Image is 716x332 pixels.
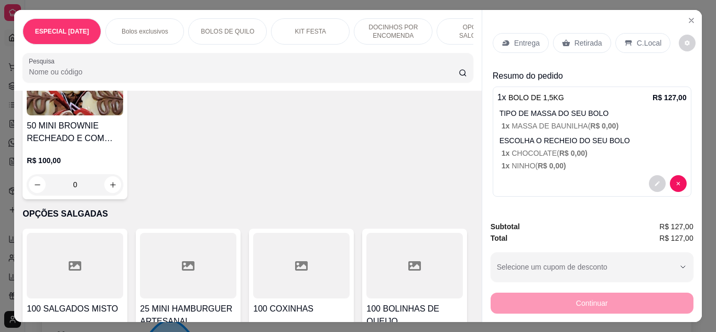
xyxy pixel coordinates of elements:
p: 1 x [497,91,564,104]
label: Pesquisa [29,57,58,66]
p: DOCINHOS POR ENCOMENDA [363,23,424,40]
h4: 100 SALGADOS MISTO [27,303,123,315]
button: Selecione um cupom de desconto [491,252,693,282]
h4: 100 COXINHAS [253,303,350,315]
h4: 25 MINI HAMBURGUER ARTESANAL [140,303,236,328]
button: Close [683,12,700,29]
span: 1 x [502,162,512,170]
button: decrease-product-quantity [679,35,696,51]
p: ESPECIAL [DATE] [35,27,89,36]
span: 1 x [502,122,512,130]
span: R$ 127,00 [659,232,693,244]
p: R$ 127,00 [653,92,687,103]
p: Bolos exclusivos [122,27,168,36]
p: Retirada [574,38,602,48]
p: R$ 100,00 [27,155,123,166]
p: ESCOLHA O RECHEIO DO SEU BOLO [500,135,687,146]
p: Resumo do pedido [493,70,691,82]
span: R$ 0,00 ) [590,122,619,130]
h4: 100 BOLINHAS DE QUEIJO [366,303,463,328]
strong: Subtotal [491,222,520,231]
p: OPÇÕES SALGADAS [23,208,473,220]
strong: Total [491,234,507,242]
p: BOLOS DE QUILO [201,27,254,36]
h4: 50 MINI BROWNIE RECHEADO E COM NUTELLA [27,120,123,145]
p: OPÇÕES SALGADAS [446,23,506,40]
p: MASSA DE BAUNILHA ( [502,121,687,131]
span: R$ 0,00 ) [559,149,588,157]
p: KIT FESTA [295,27,327,36]
button: decrease-product-quantity [670,175,687,192]
p: NINHO ( [502,160,687,171]
p: CHOCOLATE ( [502,148,687,158]
span: BOLO DE 1,5KG [508,93,564,102]
span: R$ 0,00 ) [538,162,566,170]
span: 1 x [502,149,512,157]
input: Pesquisa [29,67,459,77]
p: TIPO DE MASSA DO SEU BOLO [500,108,687,119]
span: R$ 127,00 [659,221,693,232]
p: C.Local [637,38,661,48]
p: Entrega [514,38,540,48]
button: decrease-product-quantity [649,175,666,192]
